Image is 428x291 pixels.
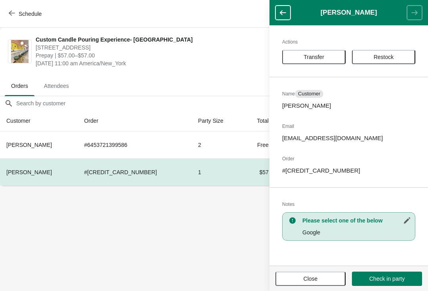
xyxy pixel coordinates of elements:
h2: Name [282,90,415,98]
button: Schedule [4,7,48,21]
span: Attendees [38,79,75,93]
input: Search by customer [16,96,428,110]
span: Schedule [19,11,42,17]
td: 1 [192,158,243,186]
span: Close [304,276,318,282]
td: 2 [192,131,243,158]
th: Order [78,110,192,131]
span: Transfer [304,54,324,60]
span: Check in party [369,276,405,282]
span: Customer [298,91,320,97]
span: [PERSON_NAME] [6,169,52,175]
td: $57 [243,158,275,186]
span: Restock [374,54,394,60]
th: Total [243,110,275,131]
span: [PERSON_NAME] [6,142,52,148]
p: [EMAIL_ADDRESS][DOMAIN_NAME] [282,134,415,142]
button: Check in party [352,272,422,286]
h2: Notes [282,200,415,208]
span: Custom Candle Pouring Experience- [GEOGRAPHIC_DATA] [36,36,275,44]
button: Restock [352,50,415,64]
p: # [CREDIT_CARD_NUMBER] [282,167,415,175]
button: Close [275,272,346,286]
h2: Actions [282,38,415,46]
span: Prepay | $57.00–$57.00 [36,51,275,59]
h1: [PERSON_NAME] [290,9,407,17]
td: Free [243,131,275,158]
th: Party Size [192,110,243,131]
h2: Email [282,122,415,130]
span: Orders [5,79,34,93]
p: [PERSON_NAME] [282,102,415,110]
h3: Please select one of the below [302,217,411,224]
span: [STREET_ADDRESS] [36,44,275,51]
p: Google [302,228,411,236]
h2: Order [282,155,415,163]
button: Transfer [282,50,346,64]
img: Custom Candle Pouring Experience- Delray Beach [11,40,29,63]
td: # 6453721399586 [78,131,192,158]
td: # [CREDIT_CARD_NUMBER] [78,158,192,186]
span: [DATE] 11:00 am America/New_York [36,59,275,67]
